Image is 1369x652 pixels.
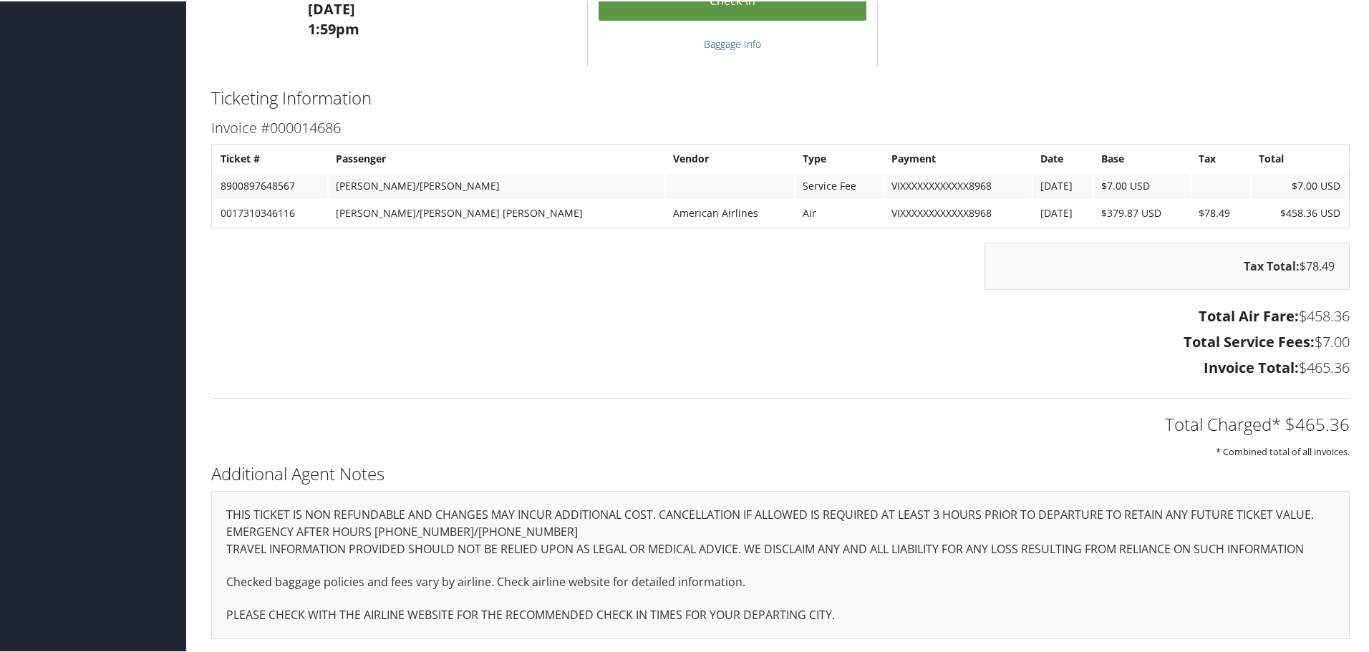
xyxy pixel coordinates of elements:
th: Total [1252,145,1348,170]
td: [PERSON_NAME]/[PERSON_NAME] [PERSON_NAME] [329,199,664,225]
strong: Invoice Total: [1204,356,1299,376]
strong: Total Air Fare: [1199,305,1299,324]
td: $78.49 [1191,199,1250,225]
h3: $7.00 [211,331,1350,351]
td: VIXXXXXXXXXXXX8968 [884,172,1032,198]
td: $379.87 USD [1094,199,1190,225]
p: Checked baggage policies and fees vary by airline. Check airline website for detailed information. [226,572,1335,590]
strong: 1:59pm [308,18,359,37]
p: PLEASE CHECK WITH THE AIRLINE WEBSITE FOR THE RECOMMENDED CHECK IN TIMES FOR YOUR DEPARTING CITY. [226,605,1335,623]
small: * Combined total of all invoices. [1216,444,1350,457]
h3: $465.36 [211,356,1350,376]
td: 8900897648567 [213,172,327,198]
div: $78.49 [985,241,1350,288]
th: Type [795,145,883,170]
h2: Additional Agent Notes [211,460,1350,485]
td: [PERSON_NAME]/[PERSON_NAME] [329,172,664,198]
h2: Ticketing Information [211,84,1350,109]
th: Vendor [666,145,794,170]
a: Baggage Info [704,36,761,49]
td: American Airlines [666,199,794,225]
p: TRAVEL INFORMATION PROVIDED SHOULD NOT BE RELIED UPON AS LEGAL OR MEDICAL ADVICE. WE DISCLAIM ANY... [226,539,1335,558]
td: Air [795,199,883,225]
div: THIS TICKET IS NON REFUNDABLE AND CHANGES MAY INCUR ADDITIONAL COST. CANCELLATION IF ALLOWED IS R... [211,490,1350,638]
td: 0017310346116 [213,199,327,225]
h3: $458.36 [211,305,1350,325]
th: Date [1033,145,1093,170]
th: Ticket # [213,145,327,170]
strong: Total Service Fees: [1184,331,1315,350]
td: $7.00 USD [1252,172,1348,198]
td: [DATE] [1033,199,1093,225]
h3: Invoice #000014686 [211,117,1350,137]
td: $458.36 USD [1252,199,1348,225]
strong: Tax Total: [1244,257,1300,273]
td: $7.00 USD [1094,172,1190,198]
th: Base [1094,145,1190,170]
td: VIXXXXXXXXXXXX8968 [884,199,1032,225]
h2: Total Charged* $465.36 [211,411,1350,435]
th: Tax [1191,145,1250,170]
th: Passenger [329,145,664,170]
td: [DATE] [1033,172,1093,198]
td: Service Fee [795,172,883,198]
th: Payment [884,145,1032,170]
